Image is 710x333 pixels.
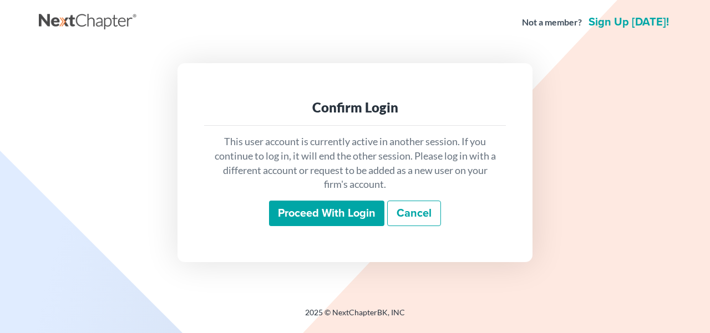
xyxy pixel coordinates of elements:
strong: Not a member? [522,16,582,29]
p: This user account is currently active in another session. If you continue to log in, it will end ... [213,135,497,192]
a: Cancel [387,201,441,226]
div: 2025 © NextChapterBK, INC [39,307,671,327]
input: Proceed with login [269,201,384,226]
div: Confirm Login [213,99,497,116]
a: Sign up [DATE]! [586,17,671,28]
